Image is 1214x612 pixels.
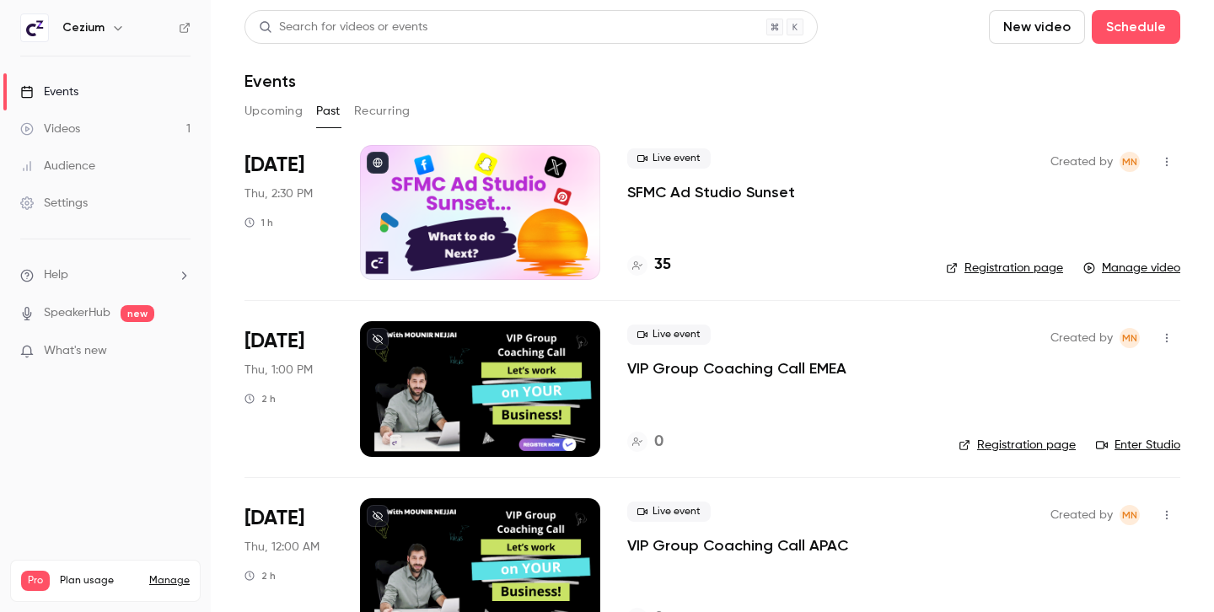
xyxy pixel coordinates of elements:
[244,152,304,179] span: [DATE]
[627,358,846,378] a: VIP Group Coaching Call EMEA
[1050,152,1113,172] span: Created by
[1083,260,1180,276] a: Manage video
[20,266,191,284] li: help-dropdown-opener
[121,305,154,322] span: new
[244,145,333,280] div: Sep 25 Thu, 2:30 PM (Europe/Paris)
[1092,10,1180,44] button: Schedule
[44,342,107,360] span: What's new
[959,437,1076,454] a: Registration page
[244,362,313,378] span: Thu, 1:00 PM
[60,574,139,588] span: Plan usage
[21,14,48,41] img: Cezium
[44,266,68,284] span: Help
[627,325,711,345] span: Live event
[627,502,711,522] span: Live event
[170,344,191,359] iframe: Noticeable Trigger
[20,195,88,212] div: Settings
[62,19,105,36] h6: Cezium
[1122,505,1137,525] span: MN
[1122,328,1137,348] span: MN
[627,431,663,454] a: 0
[244,98,303,125] button: Upcoming
[627,254,671,276] a: 35
[244,392,276,405] div: 2 h
[1120,152,1140,172] span: Mounir Nejjai
[1050,328,1113,348] span: Created by
[20,158,95,174] div: Audience
[149,574,190,588] a: Manage
[654,254,671,276] h4: 35
[244,71,296,91] h1: Events
[1120,328,1140,348] span: Mounir Nejjai
[1122,152,1137,172] span: MN
[354,98,411,125] button: Recurring
[316,98,341,125] button: Past
[244,328,304,355] span: [DATE]
[989,10,1085,44] button: New video
[244,216,273,229] div: 1 h
[627,535,848,556] a: VIP Group Coaching Call APAC
[1120,505,1140,525] span: Mounir Nejjai
[244,569,276,582] div: 2 h
[20,121,80,137] div: Videos
[44,304,110,322] a: SpeakerHub
[627,148,711,169] span: Live event
[627,182,795,202] a: SFMC Ad Studio Sunset
[20,83,78,100] div: Events
[259,19,427,36] div: Search for videos or events
[946,260,1063,276] a: Registration page
[244,505,304,532] span: [DATE]
[244,539,320,556] span: Thu, 12:00 AM
[1096,437,1180,454] a: Enter Studio
[244,185,313,202] span: Thu, 2:30 PM
[654,431,663,454] h4: 0
[1050,505,1113,525] span: Created by
[244,321,333,456] div: Mar 6 Thu, 12:00 PM (Africa/Casablanca)
[21,571,50,591] span: Pro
